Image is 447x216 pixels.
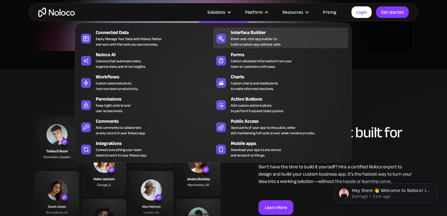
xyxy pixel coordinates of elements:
[376,6,409,18] a: Get started
[231,125,315,136] div: Open parts of your app to the public, while still maintaining full control over what remains priv...
[325,170,447,213] iframe: Intercom notifications message
[96,125,146,136] div: Add comments to collaborate on any record in your Noloco app.
[96,147,147,158] div: Connect everything your team needs to work to your Noloco app.
[200,8,237,16] div: Solutions
[78,139,213,159] a: IntegrationsConnect everything your teamneeds to work to your Noloco app.
[231,29,351,36] div: Interface Builder
[231,51,351,58] div: Forms
[213,28,348,48] a: Interface BuilderPoint-and-click app builder tobuild a custom app without code.
[213,72,348,93] a: ChartsCustom charts and dashboardsto make informed decisions.
[96,73,216,81] div: Workflows
[245,8,263,16] div: Platform
[96,118,216,125] div: Comments
[78,28,213,48] a: Connected DataEasily Manage Your Data with Noloco Tablesand sync with the tools you use everyday.
[275,8,315,16] div: Resources
[282,8,303,16] div: Resources
[231,81,278,91] div: Custom charts and dashboards to make informed decisions.
[258,200,293,215] a: Learn More
[258,163,412,185] div: Don’t have the time to build it yourself? Hire a certified Noloco expert to design and build your...
[237,8,275,16] div: Platform
[231,36,281,47] div: Point-and-click app builder to build a custom app without code.
[75,14,352,163] nav: Platform
[231,140,351,147] div: Mobile apps
[96,81,138,91] div: Custom automations to improve team productivity.
[78,72,213,93] a: WorkflowsCustom automations toimprove team productivity.
[78,116,213,137] a: CommentsAdd comments to collaborateon any record in your Noloco app.
[38,8,75,17] a: home
[96,140,216,147] div: Integrations
[231,73,351,81] div: Charts
[96,51,216,58] div: Noloco AI
[96,95,216,103] div: Permissions
[315,8,344,16] a: Pricing
[231,103,284,114] div: Add custom action buttons to perform frequent tasks quicker.
[207,8,225,16] div: Solutions
[78,94,213,115] a: PermissionsKeep tight control overuser access levels.
[213,94,348,115] a: Action ButtonsAdd custom action buttonsto perform frequent tasks quicker.
[352,6,372,18] a: Login
[213,50,348,70] a: FormsCollect validated information from yourteam or customers with ease.
[231,58,292,69] div: Collect validated information from your team or customers with ease.
[96,58,146,69] div: Columns that automate tasks, organize data, and drive insights.
[96,36,161,47] div: Easily Manage Your Data with Noloco Tables and sync with the tools you use everyday.
[213,139,348,159] a: Mobile appsDownload your app to any deviceand access it on the go.
[231,118,351,125] div: Public Access
[96,29,216,36] div: Connected Data
[96,103,131,114] div: Keep tight control over user access levels.
[213,116,348,137] a: Public AccessOpen parts of your app to the public, whilestill maintaining full control over what ...
[78,50,213,70] a: Noloco AIColumns that automate tasks,organize data, and drive insights.
[231,147,281,158] span: Download your app to any device and access it on the go.
[231,95,351,103] div: Action Buttons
